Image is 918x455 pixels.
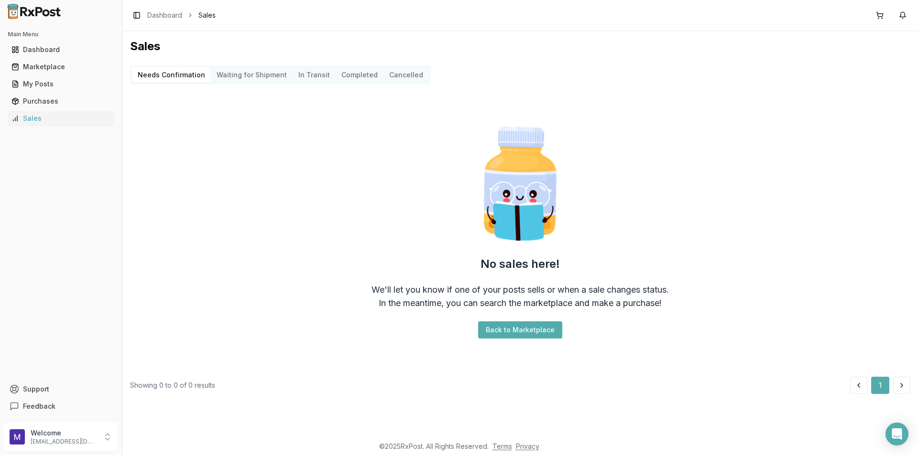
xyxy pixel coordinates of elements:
[383,67,429,83] button: Cancelled
[8,58,114,75] a: Marketplace
[11,114,110,123] div: Sales
[4,42,118,57] button: Dashboard
[31,428,97,438] p: Welcome
[132,67,211,83] button: Needs Confirmation
[8,110,114,127] a: Sales
[459,123,581,245] img: Smart Pill Bottle
[147,11,216,20] nav: breadcrumb
[10,429,25,444] img: User avatar
[492,442,512,450] a: Terms
[4,111,118,126] button: Sales
[4,94,118,109] button: Purchases
[379,296,662,310] div: In the meantime, you can search the marketplace and make a purchase!
[198,11,216,20] span: Sales
[4,76,118,92] button: My Posts
[211,67,293,83] button: Waiting for Shipment
[478,321,562,339] button: Back to Marketplace
[336,67,383,83] button: Completed
[4,4,65,19] img: RxPost Logo
[4,398,118,415] button: Feedback
[130,39,910,54] h1: Sales
[11,79,110,89] div: My Posts
[11,45,110,54] div: Dashboard
[4,381,118,398] button: Support
[293,67,336,83] button: In Transit
[885,423,908,445] div: Open Intercom Messenger
[147,11,182,20] a: Dashboard
[481,256,560,272] h2: No sales here!
[23,402,55,411] span: Feedback
[372,283,669,296] div: We'll let you know if one of your posts sells or when a sale changes status.
[11,96,110,106] div: Purchases
[8,31,114,38] h2: Main Menu
[871,377,889,394] button: 1
[8,93,114,110] a: Purchases
[130,381,215,390] div: Showing 0 to 0 of 0 results
[11,62,110,72] div: Marketplace
[8,75,114,93] a: My Posts
[4,59,118,74] button: Marketplace
[31,438,97,445] p: [EMAIL_ADDRESS][DOMAIN_NAME]
[516,442,539,450] a: Privacy
[8,41,114,58] a: Dashboard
